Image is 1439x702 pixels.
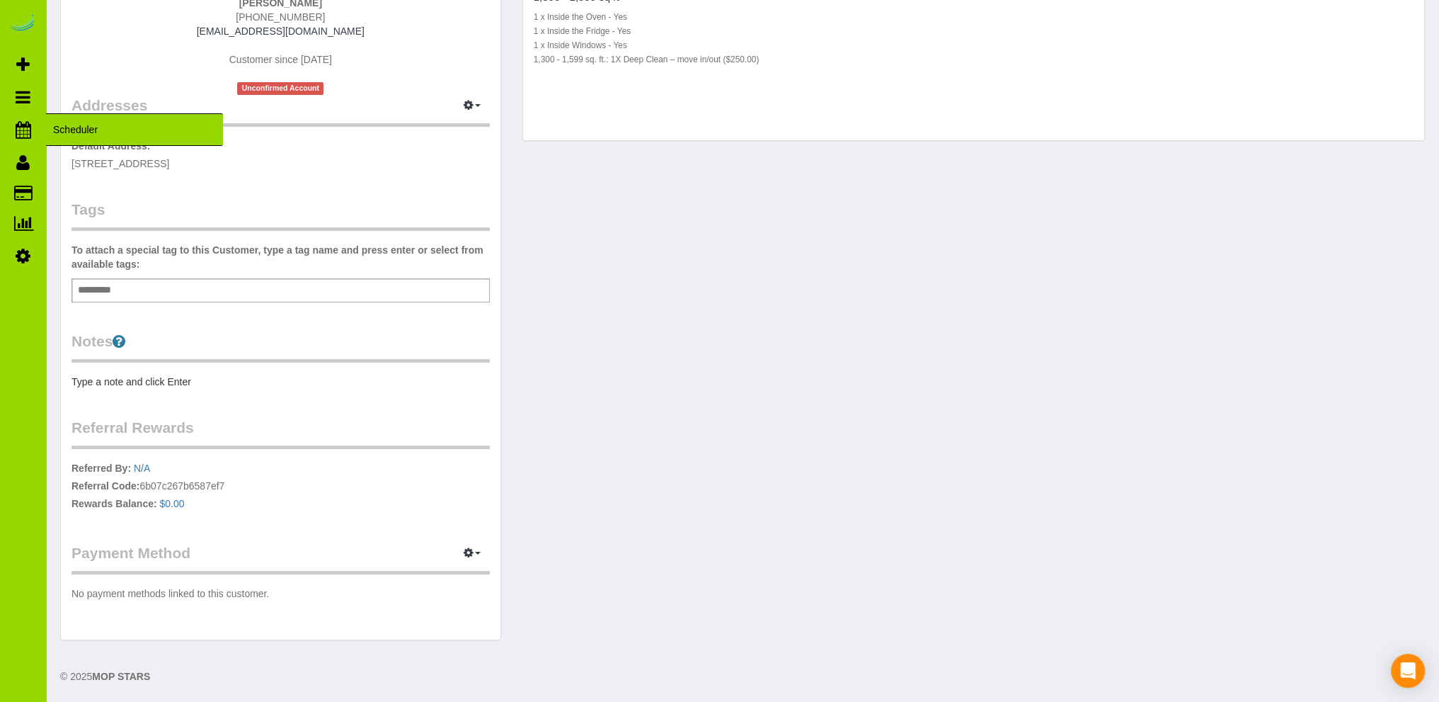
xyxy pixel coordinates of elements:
a: $0.00 [160,498,185,509]
label: Referral Code: [71,479,139,493]
div: Open Intercom Messenger [1391,654,1425,688]
span: Customer since [DATE] [229,54,332,65]
span: [PHONE_NUMBER] [236,11,325,23]
legend: Tags [71,199,490,231]
legend: Payment Method [71,543,490,574]
label: Default Address: [71,139,151,153]
legend: Referral Rewards [71,417,490,449]
legend: Notes [71,331,490,363]
small: 1 x Inside the Oven - Yes [534,12,627,22]
a: [EMAIL_ADDRESS][DOMAIN_NAME] [197,26,365,37]
label: Rewards Balance: [71,497,157,511]
span: Unconfirmed Account [237,82,323,94]
label: To attach a special tag to this Customer, type a tag name and press enter or select from availabl... [71,243,490,271]
p: 6b07c267b6587ef7 [71,461,490,514]
pre: Type a note and click Enter [71,375,490,389]
p: No payment methods linked to this customer. [71,587,490,601]
img: Automaid Logo [8,14,37,34]
span: Scheduler [46,113,223,146]
small: 1,300 - 1,599 sq. ft.: 1X Deep Clean – move in/out ($250.00) [534,55,759,64]
small: 1 x Inside the Fridge - Yes [534,26,631,36]
div: © 2025 [60,669,1425,684]
label: Referred By: [71,461,131,475]
a: N/A [134,463,150,474]
span: [STREET_ADDRESS] [71,158,169,169]
small: 1 x Inside Windows - Yes [534,40,627,50]
strong: MOP STARS [92,671,150,682]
